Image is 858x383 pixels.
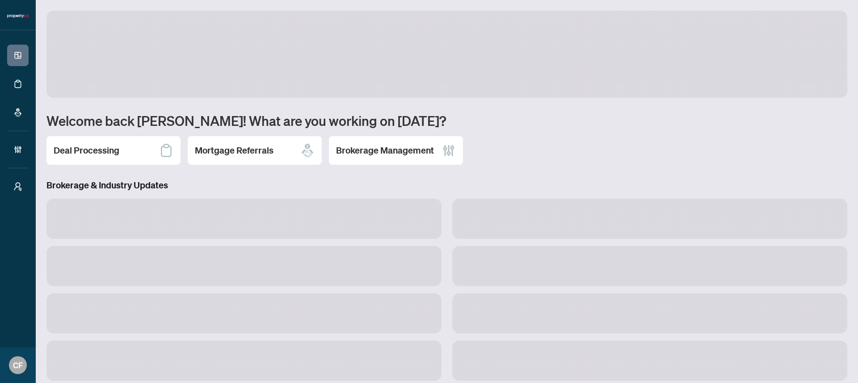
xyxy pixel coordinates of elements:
span: CF [13,359,23,371]
h2: Deal Processing [54,144,119,157]
img: logo [7,13,29,19]
h2: Brokerage Management [336,144,434,157]
h2: Mortgage Referrals [195,144,273,157]
h1: Welcome back [PERSON_NAME]! What are you working on [DATE]? [46,112,847,129]
span: user-switch [13,182,22,191]
h3: Brokerage & Industry Updates [46,179,847,191]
